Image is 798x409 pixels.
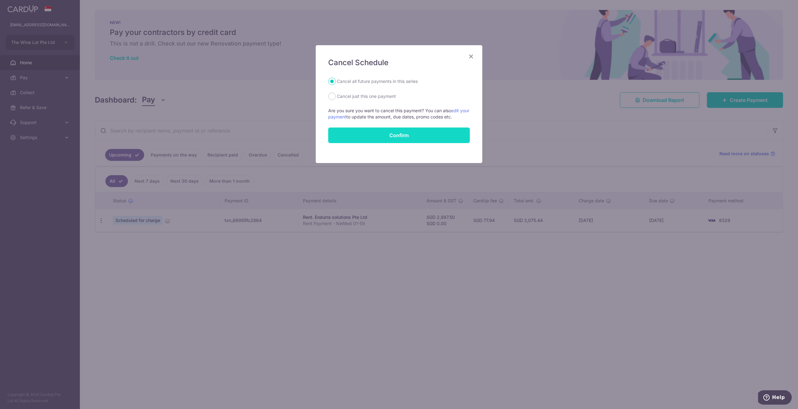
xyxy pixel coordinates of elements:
[758,390,792,406] iframe: Opens a widget where you can find more information
[328,128,470,143] button: Confirm
[337,78,418,85] label: Cancel all future payments in this series
[337,93,396,100] label: Cancel just this one payment
[328,58,470,68] h5: Cancel Schedule
[328,108,470,120] p: Are you sure you want to cancel this payment? You can also to update the amount, due dates, promo...
[467,53,475,60] button: Close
